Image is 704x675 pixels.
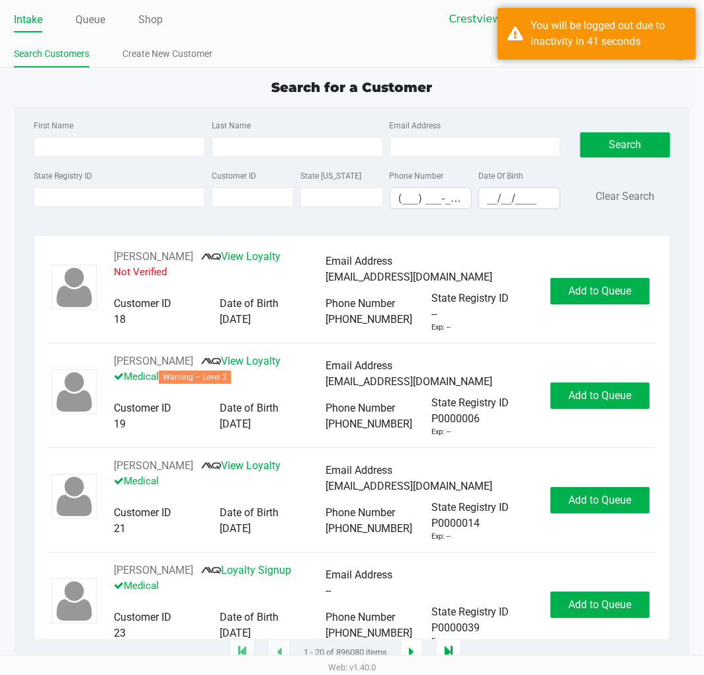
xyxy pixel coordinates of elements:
[326,402,395,414] span: Phone Number
[304,646,387,659] span: 1 - 20 of 896080 items
[431,501,509,514] span: State Registry ID
[220,627,251,639] span: [DATE]
[479,188,560,208] input: Format: MM/DD/YYYY
[326,271,492,283] span: [EMAIL_ADDRESS][DOMAIN_NAME]
[550,592,650,618] button: Add to Queue
[431,322,451,334] div: Exp: --
[431,516,480,531] span: P0000014
[550,278,650,304] button: Add to Queue
[114,611,171,623] span: Customer ID
[201,250,281,263] a: View Loyalty
[431,620,480,636] span: P0000039
[268,639,290,666] app-submit-button: Previous
[212,120,251,132] label: Last Name
[586,7,605,31] button: Select
[212,170,256,182] label: Customer ID
[114,249,193,265] button: See customer info
[75,11,105,29] a: Queue
[596,189,655,204] button: Clear Search
[431,306,437,322] span: --
[114,627,126,639] span: 23
[34,120,73,132] label: First Name
[326,375,492,388] span: [EMAIL_ADDRESS][DOMAIN_NAME]
[114,578,326,594] p: Medical
[201,459,281,472] a: View Loyalty
[326,418,412,430] span: [PHONE_NUMBER]
[431,411,480,427] span: P0000006
[478,187,560,209] kendo-maskedtextbox: Format: MM/DD/YYYY
[220,297,279,310] span: Date of Birth
[478,170,523,182] label: Date Of Birth
[550,382,650,409] button: Add to Queue
[326,297,395,310] span: Phone Number
[220,611,279,623] span: Date of Birth
[114,474,326,489] p: Medical
[300,170,361,182] label: State [US_STATE]
[328,662,376,672] span: Web: v1.40.0
[326,313,412,326] span: [PHONE_NUMBER]
[390,120,441,132] label: Email Address
[220,418,251,430] span: [DATE]
[114,353,193,369] button: See customer info
[201,355,281,367] a: View Loyalty
[114,369,326,384] p: Medical
[431,292,509,304] span: State Registry ID
[220,522,251,535] span: [DATE]
[568,598,631,611] span: Add to Queue
[220,402,279,414] span: Date of Birth
[326,359,392,372] span: Email Address
[568,494,631,506] span: Add to Queue
[580,132,670,157] button: Search
[568,389,631,402] span: Add to Queue
[230,639,255,666] app-submit-button: Move to first page
[272,79,433,95] span: Search for a Customer
[326,464,392,476] span: Email Address
[138,11,163,29] a: Shop
[436,639,461,666] app-submit-button: Move to last page
[326,568,392,581] span: Email Address
[159,371,231,384] span: Warning – Level 2
[326,611,395,623] span: Phone Number
[431,427,451,438] div: Exp: --
[390,187,472,209] kendo-maskedtextbox: Format: (999) 999-9999
[531,18,686,50] div: You will be logged out due to inactivity in 41 seconds
[114,562,193,578] button: See customer info
[431,531,451,543] div: Exp: --
[220,313,251,326] span: [DATE]
[326,584,331,597] span: --
[114,458,193,474] button: See customer info
[326,506,395,519] span: Phone Number
[550,487,650,514] button: Add to Queue
[114,313,126,326] span: 18
[326,627,412,639] span: [PHONE_NUMBER]
[14,46,89,62] a: Search Customers
[431,396,509,409] span: State Registry ID
[390,188,471,208] input: Format: (999) 999-9999
[201,564,291,576] a: Loyalty Signup
[326,480,492,492] span: [EMAIL_ADDRESS][DOMAIN_NAME]
[449,11,578,27] span: Crestview WC
[34,170,92,182] label: State Registry ID
[114,402,171,414] span: Customer ID
[14,11,42,29] a: Intake
[431,606,509,618] span: State Registry ID
[114,265,326,280] p: Not Verified
[114,522,126,535] span: 21
[114,418,126,430] span: 19
[431,636,451,647] div: Exp: --
[326,522,412,535] span: [PHONE_NUMBER]
[400,639,423,666] app-submit-button: Next
[114,297,171,310] span: Customer ID
[568,285,631,297] span: Add to Queue
[220,506,279,519] span: Date of Birth
[326,255,392,267] span: Email Address
[114,506,171,519] span: Customer ID
[122,46,212,62] a: Create New Customer
[390,170,444,182] label: Phone Number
